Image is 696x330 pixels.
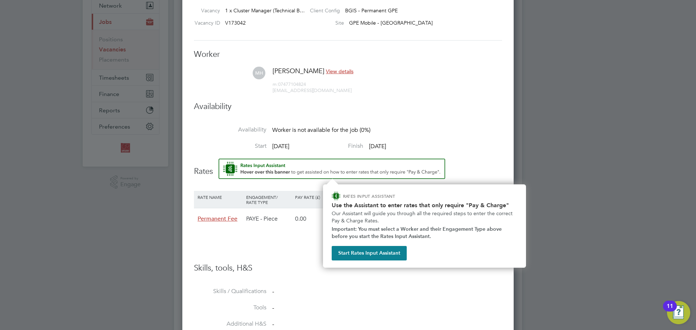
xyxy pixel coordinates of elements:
[291,142,363,150] label: Finish
[272,288,274,296] span: -
[345,7,398,14] span: BGIS - Permanent GPE
[323,184,526,268] div: How to input Rates that only require Pay & Charge
[244,208,293,229] div: PAYE - Piece
[293,208,330,229] div: 0.00
[194,101,502,112] h3: Availability
[667,301,690,324] button: Open Resource Center, 11 new notifications
[191,20,220,26] label: Vacancy ID
[332,192,340,200] img: ENGAGE Assistant Icon
[194,142,266,150] label: Start
[272,321,274,328] span: -
[194,49,502,60] h3: Worker
[326,68,353,75] span: View details
[196,191,244,203] div: Rate Name
[194,263,502,273] h3: Skills, tools, H&S
[293,191,330,203] div: Pay Rate (£)
[272,304,274,312] span: -
[273,81,306,87] span: 07477104824
[273,81,278,87] span: m:
[225,7,305,14] span: 1 x Cluster Manager (Technical B…
[194,126,266,134] label: Availability
[369,143,386,150] span: [DATE]
[343,193,434,199] p: RATES INPUT ASSISTANT
[194,159,502,177] h3: Rates
[272,143,289,150] span: [DATE]
[194,320,266,328] label: Additional H&S
[332,226,503,239] strong: Important: You must select a Worker and their Engagement Type above before you start the Rates In...
[194,288,266,295] label: Skills / Qualifications
[219,159,445,179] button: Rate Assistant
[332,246,407,260] button: Start Rates Input Assistant
[349,20,433,26] span: GPE Mobile - [GEOGRAPHIC_DATA]
[273,67,324,75] span: [PERSON_NAME]
[194,304,266,312] label: Tools
[198,215,237,222] span: Permanent Fee
[273,87,352,93] span: [EMAIL_ADDRESS][DOMAIN_NAME]
[304,20,344,26] label: Site
[244,191,293,208] div: Engagement/ Rate Type
[272,126,370,134] span: Worker is not available for the job (0%)
[667,306,673,316] div: 11
[225,20,246,26] span: V173042
[253,67,265,79] span: MH
[332,202,517,209] h2: Use the Assistant to enter rates that only require "Pay & Charge"
[332,210,517,224] p: Our Assistant will guide you through all the required steps to enter the correct Pay & Charge Rates.
[191,7,220,14] label: Vacancy
[304,7,340,14] label: Client Config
